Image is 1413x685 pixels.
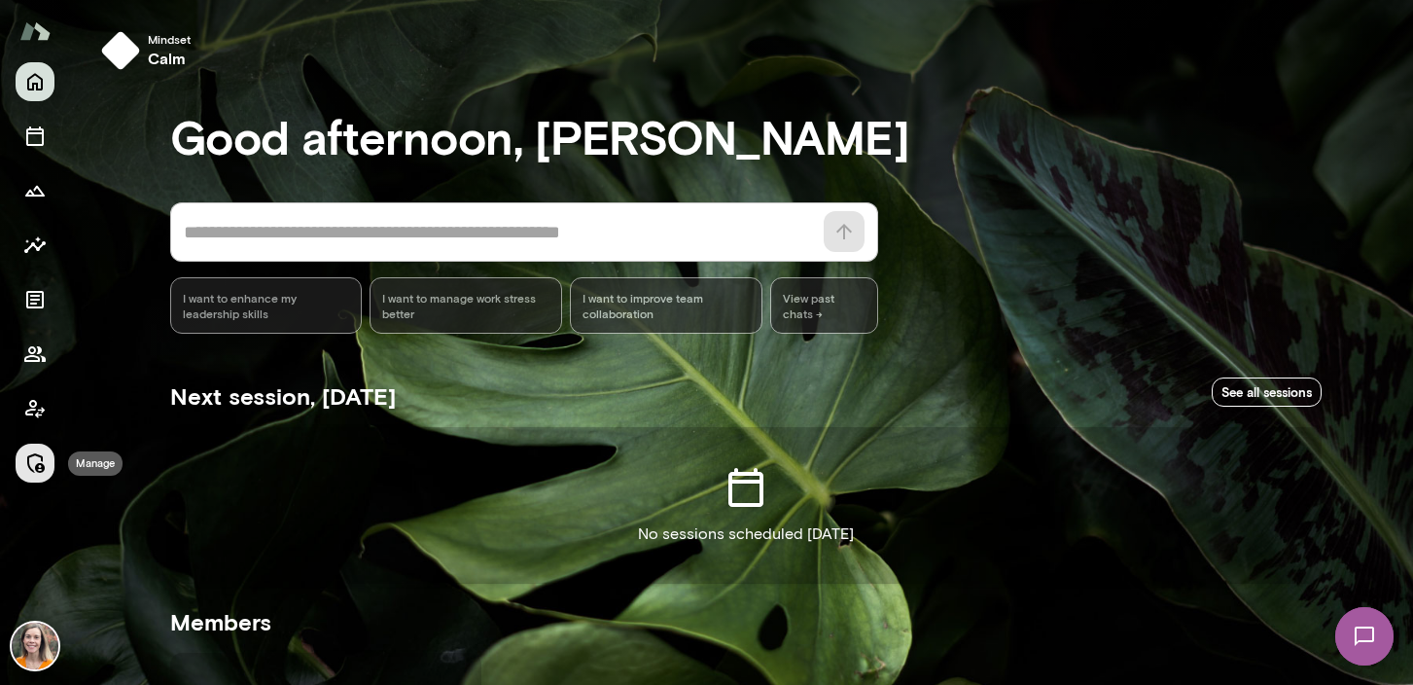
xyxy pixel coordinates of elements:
button: Mindsetcalm [93,23,206,78]
button: Home [16,62,54,101]
p: No sessions scheduled [DATE] [638,523,854,546]
h5: Next session, [DATE] [170,380,396,412]
span: I want to manage work stress better [382,290,549,321]
span: I want to enhance my leadership skills [183,290,350,321]
button: Members [16,335,54,374]
img: mindset [101,31,140,70]
div: I want to enhance my leadership skills [170,277,363,334]
a: See all sessions [1212,378,1322,408]
button: Insights [16,226,54,265]
button: Manage [16,444,54,483]
img: Mento [19,13,51,50]
span: Mindset [148,31,191,47]
button: Client app [16,389,54,428]
div: I want to improve team collaboration [570,277,762,334]
img: Carrie Kelly [12,623,58,669]
div: I want to manage work stress better [370,277,562,334]
span: View past chats -> [770,277,878,334]
h6: calm [148,47,191,70]
div: Manage [68,451,123,476]
h5: Members [170,606,1322,637]
button: Documents [16,280,54,319]
span: I want to improve team collaboration [583,290,750,321]
button: Growth Plan [16,171,54,210]
button: Sessions [16,117,54,156]
h3: Good afternoon, [PERSON_NAME] [170,109,1322,163]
